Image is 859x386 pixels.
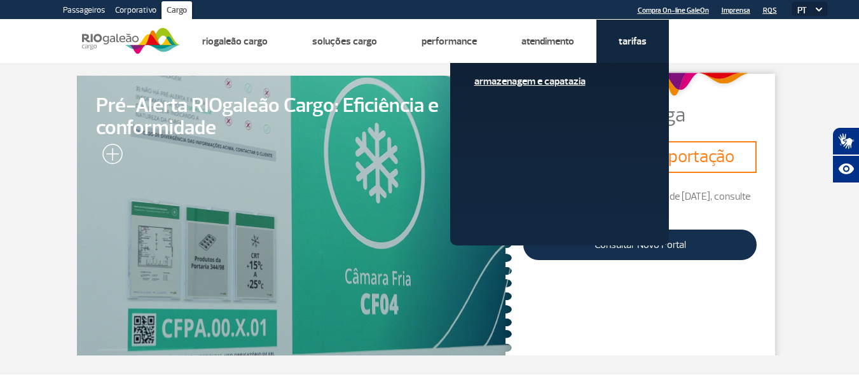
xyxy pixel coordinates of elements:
a: RQS [763,6,777,15]
a: Imprensa [722,6,750,15]
img: leia-mais [96,144,123,169]
a: Riogaleão Cargo [202,35,268,48]
a: Performance [422,35,477,48]
span: Pré-Alerta RIOgaleão Cargo: Eficiência e conformidade [96,95,493,139]
a: Passageiros [58,1,110,22]
a: Compra On-line GaleOn [638,6,709,15]
button: Abrir recursos assistivos. [832,155,859,183]
a: Atendimento [521,35,574,48]
a: Armazenagem e Capatazia [474,74,645,88]
a: Soluções Cargo [312,35,377,48]
a: Corporativo [110,1,161,22]
a: Cargo [161,1,192,22]
div: Plugin de acessibilidade da Hand Talk. [832,127,859,183]
a: Pré-Alerta RIOgaleão Cargo: Eficiência e conformidade [77,76,512,355]
button: Abrir tradutor de língua de sinais. [832,127,859,155]
a: Tarifas [619,35,647,48]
